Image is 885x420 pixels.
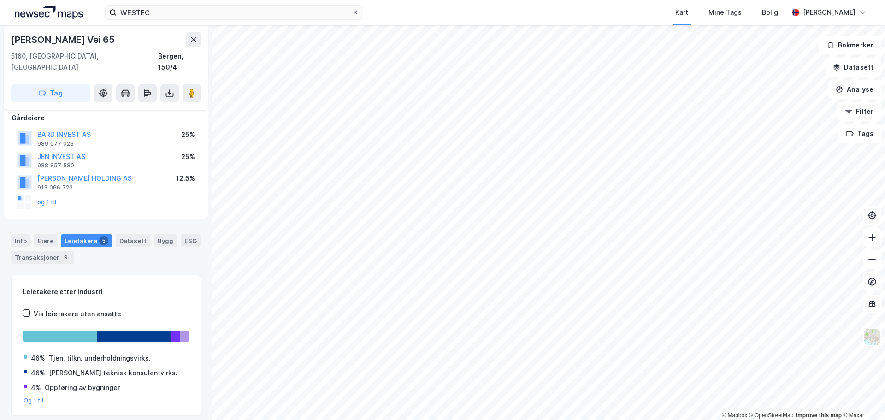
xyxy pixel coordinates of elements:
[828,80,881,99] button: Analyse
[839,376,885,420] div: Kontrollprogram for chat
[803,7,855,18] div: [PERSON_NAME]
[11,234,30,247] div: Info
[31,382,41,393] div: 4%
[12,112,201,124] div: Gårdeiere
[819,36,881,54] button: Bokmerker
[181,234,201,247] div: ESG
[34,234,57,247] div: Eiere
[762,7,778,18] div: Bolig
[11,32,117,47] div: [PERSON_NAME] Vei 65
[158,51,201,73] div: Bergen, 150/4
[839,376,885,420] iframe: Chat Widget
[49,353,151,364] div: Tjen. tilkn. underholdningsvirks.
[31,353,45,364] div: 46%
[15,6,83,19] img: logo.a4113a55bc3d86da70a041830d287a7e.svg
[45,382,120,393] div: Oppføring av bygninger
[37,162,74,169] div: 988 857 580
[34,308,121,319] div: Vis leietakere uten ansatte
[117,6,352,19] input: Søk på adresse, matrikkel, gårdeiere, leietakere eller personer
[37,184,73,191] div: 913 066 723
[176,173,195,184] div: 12.5%
[24,397,44,404] button: Og 1 til
[31,367,45,379] div: 46%
[722,412,747,419] a: Mapbox
[99,236,108,245] div: 5
[181,151,195,162] div: 25%
[23,286,189,297] div: Leietakere etter industri
[11,84,90,102] button: Tag
[838,124,881,143] button: Tags
[749,412,794,419] a: OpenStreetMap
[61,234,112,247] div: Leietakere
[11,51,158,73] div: 5160, [GEOGRAPHIC_DATA], [GEOGRAPHIC_DATA]
[11,251,74,264] div: Transaksjoner
[49,367,177,379] div: [PERSON_NAME] teknisk konsulentvirks.
[181,129,195,140] div: 25%
[837,102,881,121] button: Filter
[154,234,177,247] div: Bygg
[675,7,688,18] div: Kart
[863,328,881,346] img: Z
[708,7,742,18] div: Mine Tags
[825,58,881,77] button: Datasett
[116,234,150,247] div: Datasett
[37,140,74,148] div: 989 077 023
[796,412,842,419] a: Improve this map
[61,253,71,262] div: 9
